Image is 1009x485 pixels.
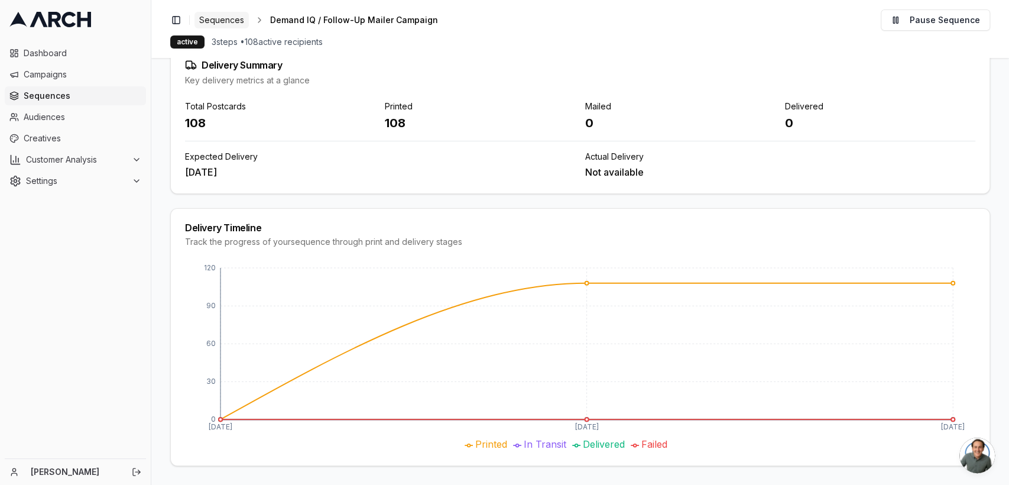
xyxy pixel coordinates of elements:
[5,65,146,84] a: Campaigns
[31,466,119,478] a: [PERSON_NAME]
[24,47,141,59] span: Dashboard
[206,339,216,348] tspan: 60
[959,438,995,473] div: Open chat
[575,422,599,431] tspan: [DATE]
[206,377,216,386] tspan: 30
[185,115,375,131] div: 108
[385,115,575,131] div: 108
[941,422,965,431] tspan: [DATE]
[185,75,975,86] div: Key delivery metrics at a glance
[5,172,146,190] button: Settings
[26,175,127,187] span: Settings
[585,151,976,163] div: Actual Delivery
[212,36,323,48] span: 3 steps • 108 active recipients
[128,464,145,480] button: Log out
[185,59,975,71] div: Delivery Summary
[5,150,146,169] button: Customer Analysis
[583,438,625,450] span: Delivered
[585,165,976,179] div: Not available
[170,35,205,48] div: active
[24,69,141,80] span: Campaigns
[585,101,776,112] div: Mailed
[199,14,244,26] span: Sequences
[881,9,990,31] button: Pause Sequence
[206,301,216,310] tspan: 90
[209,422,232,431] tspan: [DATE]
[5,44,146,63] a: Dashboard
[585,115,776,131] div: 0
[26,154,127,166] span: Customer Analysis
[5,129,146,148] a: Creatives
[185,223,975,232] div: Delivery Timeline
[185,165,576,179] div: [DATE]
[641,438,667,450] span: Failed
[785,101,975,112] div: Delivered
[475,438,507,450] span: Printed
[385,101,575,112] div: Printed
[24,90,141,102] span: Sequences
[185,236,975,248] div: Track the progress of your sequence through print and delivery stages
[24,132,141,144] span: Creatives
[194,12,249,28] a: Sequences
[270,14,438,26] span: Demand IQ / Follow-Up Mailer Campaign
[204,263,216,272] tspan: 120
[24,111,141,123] span: Audiences
[785,115,975,131] div: 0
[185,101,375,112] div: Total Postcards
[194,12,457,28] nav: breadcrumb
[524,438,566,450] span: In Transit
[185,151,576,163] div: Expected Delivery
[5,108,146,127] a: Audiences
[211,415,216,423] tspan: 0
[5,86,146,105] a: Sequences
